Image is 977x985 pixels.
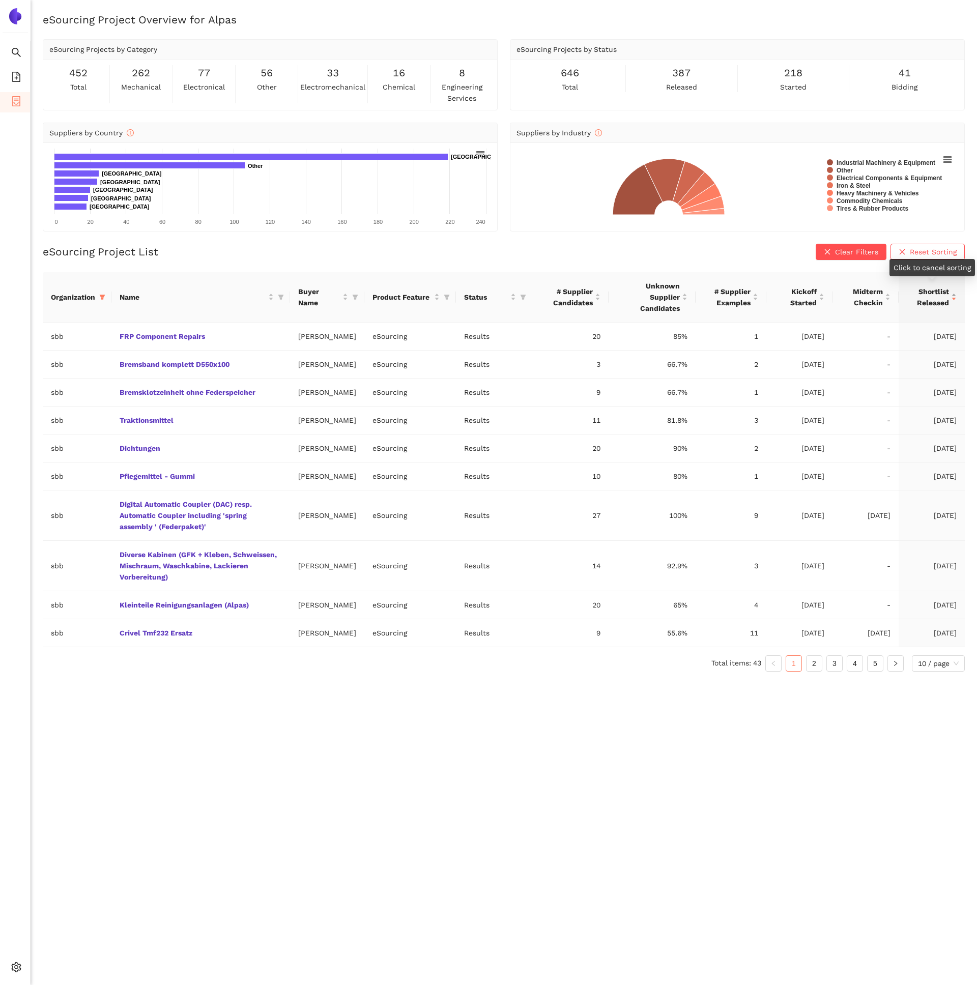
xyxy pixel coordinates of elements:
[770,660,777,667] span: left
[540,286,593,308] span: # Supplier Candidates
[409,219,418,225] text: 200
[127,129,134,136] span: info-circle
[195,219,202,225] text: 80
[893,660,899,667] span: right
[43,541,111,591] td: sbb
[456,407,532,434] td: Results
[766,379,832,407] td: [DATE]
[832,619,899,647] td: [DATE]
[352,294,358,300] span: filter
[832,591,899,619] td: -
[847,656,863,671] a: 4
[159,219,165,225] text: 60
[123,219,129,225] text: 40
[696,434,766,462] td: 2
[841,286,883,308] span: Midterm Checkin
[383,81,415,93] span: chemical
[88,219,94,225] text: 20
[51,292,95,303] span: Organization
[766,434,832,462] td: [DATE]
[445,219,454,225] text: 220
[290,462,364,490] td: [PERSON_NAME]
[459,65,465,81] span: 8
[887,655,904,672] li: Next Page
[327,65,339,81] span: 33
[97,289,107,305] span: filter
[120,292,266,303] span: Name
[899,323,965,351] td: [DATE]
[456,591,532,619] td: Results
[696,619,766,647] td: 11
[532,541,609,591] td: 14
[49,129,134,137] span: Suppliers by Country
[364,490,456,541] td: eSourcing
[899,379,965,407] td: [DATE]
[532,379,609,407] td: 9
[780,81,807,93] span: started
[100,179,160,185] text: [GEOGRAPHIC_DATA]
[43,379,111,407] td: sbb
[765,655,782,672] button: left
[696,351,766,379] td: 2
[229,219,239,225] text: 100
[532,434,609,462] td: 20
[290,619,364,647] td: [PERSON_NAME]
[868,656,883,671] a: 5
[433,81,491,104] span: engineering services
[364,407,456,434] td: eSourcing
[837,159,935,166] text: Industrial Machinery & Equipment
[364,619,456,647] td: eSourcing
[832,407,899,434] td: -
[890,244,965,260] button: closeReset Sorting
[257,81,277,93] span: other
[774,286,817,308] span: Kickoff Started
[609,619,695,647] td: 55.6%
[49,45,157,53] span: eSourcing Projects by Category
[350,284,360,310] span: filter
[766,351,832,379] td: [DATE]
[337,219,347,225] text: 160
[456,541,532,591] td: Results
[532,351,609,379] td: 3
[43,462,111,490] td: sbb
[696,272,766,323] th: this column's title is # Supplier Examples,this column is sortable
[456,272,532,323] th: this column's title is Status,this column is sortable
[464,292,508,303] span: Status
[518,289,528,305] span: filter
[102,170,162,177] text: [GEOGRAPHIC_DATA]
[290,434,364,462] td: [PERSON_NAME]
[43,591,111,619] td: sbb
[43,323,111,351] td: sbb
[290,323,364,351] td: [PERSON_NAME]
[912,655,965,672] div: Page Size
[696,462,766,490] td: 1
[617,280,679,314] span: Unknown Supplier Candidates
[766,490,832,541] td: [DATE]
[372,292,432,303] span: Product Feature
[451,154,511,160] text: [GEOGRAPHIC_DATA]
[290,272,364,323] th: this column's title is Buyer Name,this column is sortable
[899,351,965,379] td: [DATE]
[69,65,88,81] span: 452
[766,407,832,434] td: [DATE]
[43,407,111,434] td: sbb
[300,81,365,93] span: electromechanical
[532,490,609,541] td: 27
[520,294,526,300] span: filter
[364,351,456,379] td: eSourcing
[278,294,284,300] span: filter
[837,205,908,212] text: Tires & Rubber Products
[364,462,456,490] td: eSourcing
[54,219,58,225] text: 0
[456,490,532,541] td: Results
[832,272,899,323] th: this column's title is Midterm Checkin,this column is sortable
[595,129,602,136] span: info-circle
[766,462,832,490] td: [DATE]
[290,379,364,407] td: [PERSON_NAME]
[899,434,965,462] td: [DATE]
[907,286,949,308] span: Shortlist Released
[892,81,917,93] span: bidding
[43,619,111,647] td: sbb
[301,219,310,225] text: 140
[824,248,831,256] span: close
